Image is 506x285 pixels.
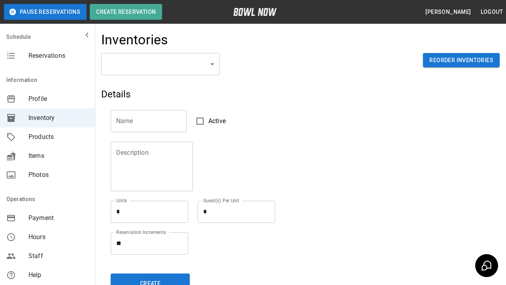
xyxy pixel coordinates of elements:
span: Inventory [28,113,89,123]
span: Payment [28,213,89,223]
h4: Inventories [101,32,168,48]
button: Pause Reservations [4,4,87,20]
span: Products [28,132,89,142]
span: Hours [28,232,89,242]
span: Staff [28,251,89,261]
div: ​ [101,53,220,75]
button: Logout [478,5,506,19]
button: [PERSON_NAME] [422,5,474,19]
span: Active [208,116,226,126]
span: Items [28,151,89,161]
span: Profile [28,94,89,104]
button: Reorder Inventories [423,53,500,68]
span: Reservations [28,51,89,61]
span: Help [28,270,89,280]
span: Photos [28,170,89,180]
img: logo [233,8,277,16]
button: Create Reservation [90,4,162,20]
h5: Details [101,88,367,101]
